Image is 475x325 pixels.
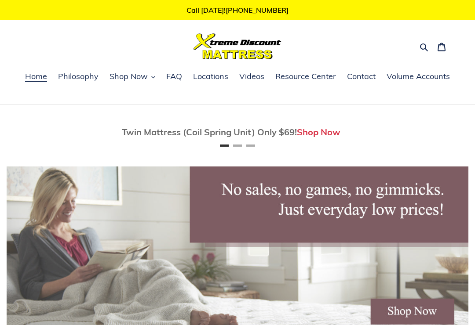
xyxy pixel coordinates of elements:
[122,126,297,137] span: Twin Mattress (Coil Spring Unit) Only $69!
[235,70,269,83] a: Videos
[246,144,255,147] button: Page 3
[58,71,99,82] span: Philosophy
[166,71,182,82] span: FAQ
[271,70,340,83] a: Resource Center
[343,70,380,83] a: Contact
[110,71,148,82] span: Shop Now
[275,71,336,82] span: Resource Center
[105,70,160,83] button: Shop Now
[189,70,233,83] a: Locations
[297,126,340,137] a: Shop Now
[25,71,47,82] span: Home
[233,144,242,147] button: Page 2
[382,70,454,83] a: Volume Accounts
[387,71,450,82] span: Volume Accounts
[194,33,281,59] img: Xtreme Discount Mattress
[162,70,186,83] a: FAQ
[347,71,376,82] span: Contact
[226,6,289,14] a: [PHONE_NUMBER]
[239,71,264,82] span: Videos
[54,70,103,83] a: Philosophy
[193,71,228,82] span: Locations
[220,144,229,147] button: Page 1
[21,70,51,83] a: Home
